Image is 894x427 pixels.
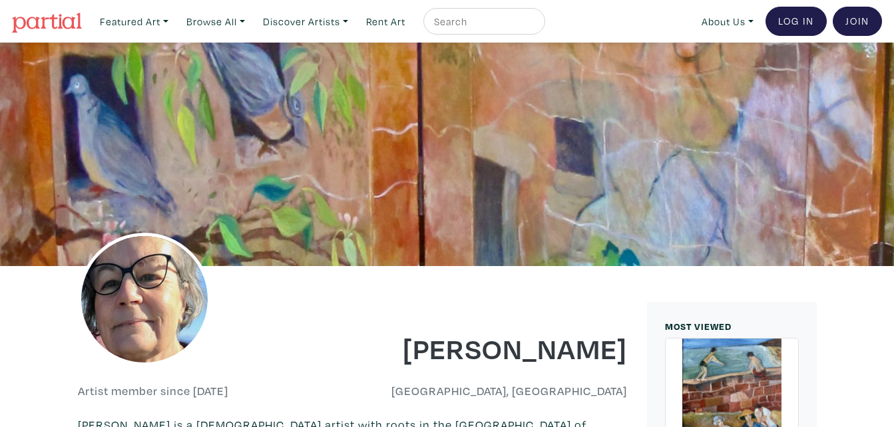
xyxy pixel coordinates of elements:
[433,13,533,30] input: Search
[362,330,627,366] h1: [PERSON_NAME]
[78,233,211,366] img: phpThumb.php
[180,8,251,35] a: Browse All
[360,8,411,35] a: Rent Art
[696,8,760,35] a: About Us
[665,320,732,333] small: MOST VIEWED
[766,7,827,36] a: Log In
[362,384,627,398] h6: [GEOGRAPHIC_DATA], [GEOGRAPHIC_DATA]
[257,8,354,35] a: Discover Artists
[94,8,174,35] a: Featured Art
[78,384,228,398] h6: Artist member since [DATE]
[833,7,882,36] a: Join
